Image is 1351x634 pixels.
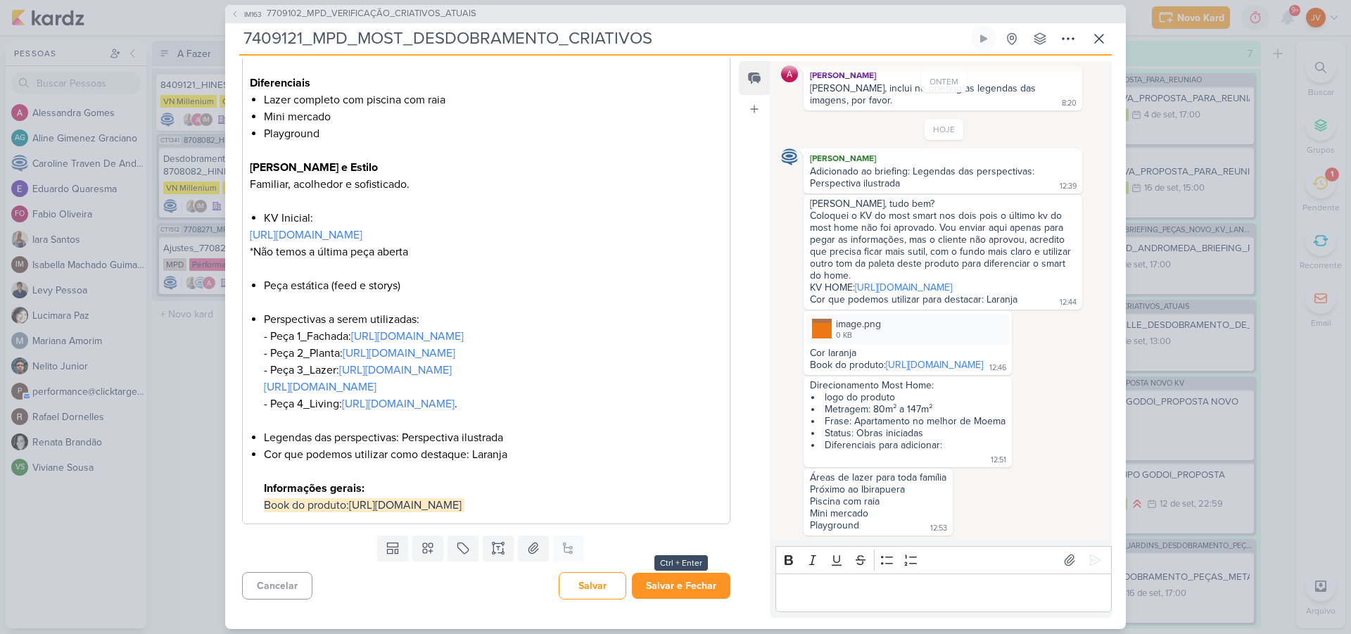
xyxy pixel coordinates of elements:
span: Familiar, acolhedor e sofisticado. [250,177,410,191]
div: image.png [836,317,881,331]
strong: Informações gerais: [264,481,364,495]
strong: [PERSON_NAME] e Estilo [250,160,378,175]
div: 12:53 [930,523,947,534]
a: [URL][DOMAIN_NAME] [886,359,983,371]
button: Cancelar [242,572,312,600]
div: Mini mercado [810,507,946,519]
li: Frase: Apartamento no melhor de Moema [811,415,1006,427]
li: Status: Obras iniciadas [811,427,1006,439]
div: Áreas de lazer para toda família [810,471,946,483]
span: Lazer completo com piscina com raia [264,93,445,107]
a: [URL][DOMAIN_NAME] [343,346,455,360]
img: Caroline Traven De Andrade [781,148,798,165]
span: Playground [264,127,319,141]
div: Cor que podemos utilizar para destacar: Laranja [810,293,1017,305]
div: [PERSON_NAME] [806,68,1079,82]
a: [URL][DOMAIN_NAME] [339,363,452,377]
li: Perspectivas a serem utilizadas: - Peça 1_Fachada: - Peça 2_Planta: - Peça 3_Lazer: - Peça 4_Livi... [264,311,723,429]
div: Cor laranja [810,347,1006,359]
div: 8:20 [1062,98,1077,109]
img: Alessandra Gomes [781,65,798,82]
a: [URL][DOMAIN_NAME] [342,397,455,411]
div: Ligar relógio [978,33,989,44]
button: Salvar [559,572,626,600]
strong: Diferenciais [250,76,310,90]
div: Ctrl + Enter [654,555,708,571]
a: [URL][DOMAIN_NAME] [855,281,952,293]
div: [PERSON_NAME] [806,151,1079,165]
div: Playground [810,519,859,531]
li: Diferenciais para adicionar: [811,439,1006,451]
li: logo do produto [811,391,1006,403]
div: Direcionamento Most Home: [810,379,1006,391]
div: 12:46 [989,362,1006,374]
button: Salvar e Fechar [632,573,730,599]
input: Kard Sem Título [239,26,968,51]
div: 12:39 [1060,181,1077,192]
span: Mini mercado [264,110,331,124]
div: KV HOME: [810,281,1076,293]
div: Adicionado ao briefing: Legendas das perspectivas: Perspectiva ilustrada [810,165,1037,189]
li: Peça estática (feed e storys) [264,277,723,311]
div: Editor editing area: main [775,573,1112,612]
div: Coloquei o KV do most smart nos dois pois o último kv do most home não foi aprovado. Vou enviar a... [810,210,1076,281]
a: [URL][DOMAIN_NAME] [264,380,376,394]
div: Piscina com raia [810,495,946,507]
a: [URL][DOMAIN_NAME] [250,228,362,242]
a: [URL][DOMAIN_NAME] [349,498,462,512]
div: Editor toolbar [775,546,1112,573]
div: [PERSON_NAME], tudo bem? [810,198,1076,210]
li: Legendas das perspectivas: Perspectiva ilustrada [264,429,723,446]
div: image.png [806,314,1009,344]
div: 12:44 [1060,297,1077,308]
div: Book do produto: [810,359,983,371]
li: Cor que podemos utilizar como destaque: Laranja [264,446,723,514]
li: Metragem: 80m² a 147m² [811,403,1006,415]
span: Book do produto: [264,498,349,512]
div: 0 KB [836,330,881,341]
div: 12:51 [991,455,1006,466]
div: Próximo ao Ibirapuera [810,483,946,495]
a: [URL][DOMAIN_NAME] [351,329,464,343]
li: KV Inicial: [264,210,723,227]
img: zi3mjXSNknVn45EILmULyeLf84lbk2bkGuKVWJzz.png [812,319,832,338]
p: *Não temos a última peça aberta [250,227,723,260]
div: [PERSON_NAME], inclui no briefing as legendas das imagens, por favor. [810,82,1039,106]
